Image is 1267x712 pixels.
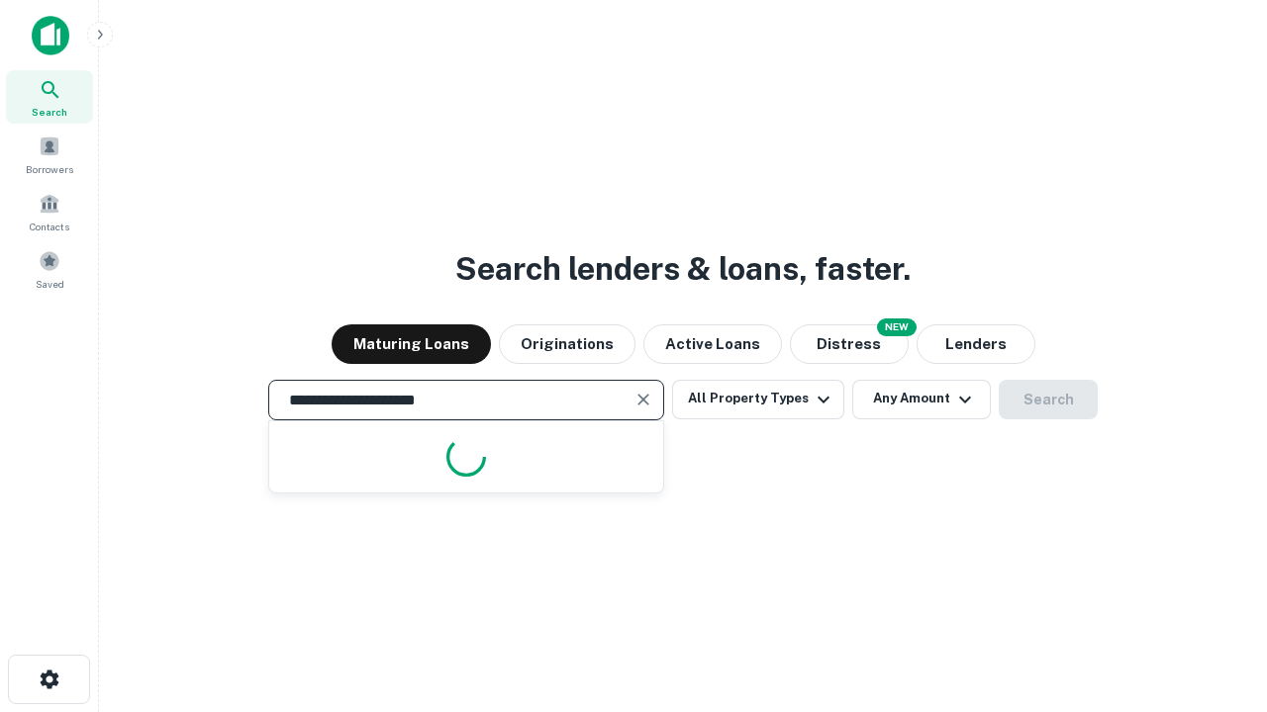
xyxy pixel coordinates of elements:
button: Active Loans [643,324,782,364]
img: capitalize-icon.png [32,16,69,55]
button: All Property Types [672,380,844,419]
div: NEW [877,318,917,336]
a: Contacts [6,185,93,238]
span: Contacts [30,219,69,234]
h3: Search lenders & loans, faster. [455,245,911,293]
span: Search [32,104,67,120]
button: Originations [499,324,635,364]
iframe: Chat Widget [1168,554,1267,649]
a: Saved [6,242,93,296]
span: Saved [36,276,64,292]
button: Search distressed loans with lien and other non-mortgage details. [790,324,909,364]
a: Borrowers [6,128,93,181]
button: Any Amount [852,380,991,419]
button: Maturing Loans [332,324,491,364]
a: Search [6,70,93,124]
button: Lenders [917,324,1035,364]
span: Borrowers [26,161,73,177]
button: Clear [630,386,657,413]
